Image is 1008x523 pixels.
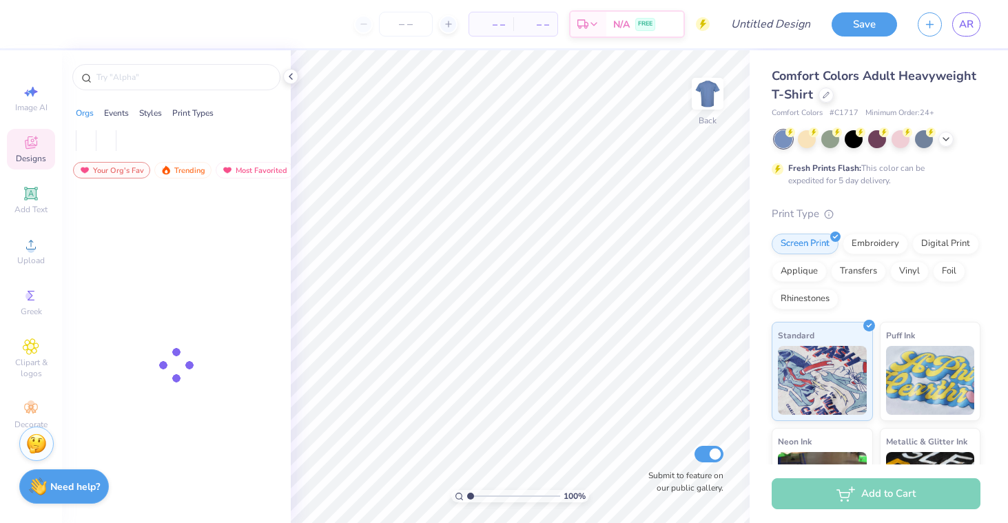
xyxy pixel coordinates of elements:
button: Save [832,12,897,37]
div: Digital Print [912,234,979,254]
a: AR [952,12,980,37]
div: Orgs [76,107,94,119]
img: Standard [778,346,867,415]
span: Standard [778,328,814,342]
div: Most Favorited [216,162,294,178]
span: Greek [21,306,42,317]
img: trending.gif [161,165,172,175]
div: Your Org's Fav [73,162,150,178]
div: Print Types [172,107,214,119]
span: Minimum Order: 24 + [865,107,934,119]
span: – – [477,17,505,32]
div: Transfers [831,261,886,282]
span: Clipart & logos [7,357,55,379]
img: most_fav.gif [222,165,233,175]
span: Metallic & Glitter Ink [886,434,967,449]
img: Back [694,80,721,107]
span: Designs [16,153,46,164]
span: Comfort Colors [772,107,823,119]
div: Back [699,114,717,127]
div: Styles [139,107,162,119]
span: Add Text [14,204,48,215]
input: – – [379,12,433,37]
span: Upload [17,255,45,266]
div: Embroidery [843,234,908,254]
span: Puff Ink [886,328,915,342]
span: FREE [638,19,652,29]
div: Print Type [772,206,980,222]
div: Events [104,107,129,119]
input: Untitled Design [720,10,821,38]
span: Neon Ink [778,434,812,449]
strong: Fresh Prints Flash: [788,163,861,174]
div: This color can be expedited for 5 day delivery. [788,162,958,187]
img: Puff Ink [886,346,975,415]
div: Foil [933,261,965,282]
span: # C1717 [830,107,858,119]
img: Neon Ink [778,452,867,521]
label: Submit to feature on our public gallery. [641,469,723,494]
strong: Need help? [50,480,100,493]
span: – – [522,17,549,32]
div: Rhinestones [772,289,839,309]
span: N/A [613,17,630,32]
span: Decorate [14,419,48,430]
div: Applique [772,261,827,282]
input: Try "Alpha" [95,70,271,84]
span: Comfort Colors Adult Heavyweight T-Shirt [772,68,976,103]
img: most_fav.gif [79,165,90,175]
div: Screen Print [772,234,839,254]
span: Image AI [15,102,48,113]
div: Trending [154,162,212,178]
img: Metallic & Glitter Ink [886,452,975,521]
span: AR [959,17,974,32]
div: Vinyl [890,261,929,282]
span: 100 % [564,490,586,502]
